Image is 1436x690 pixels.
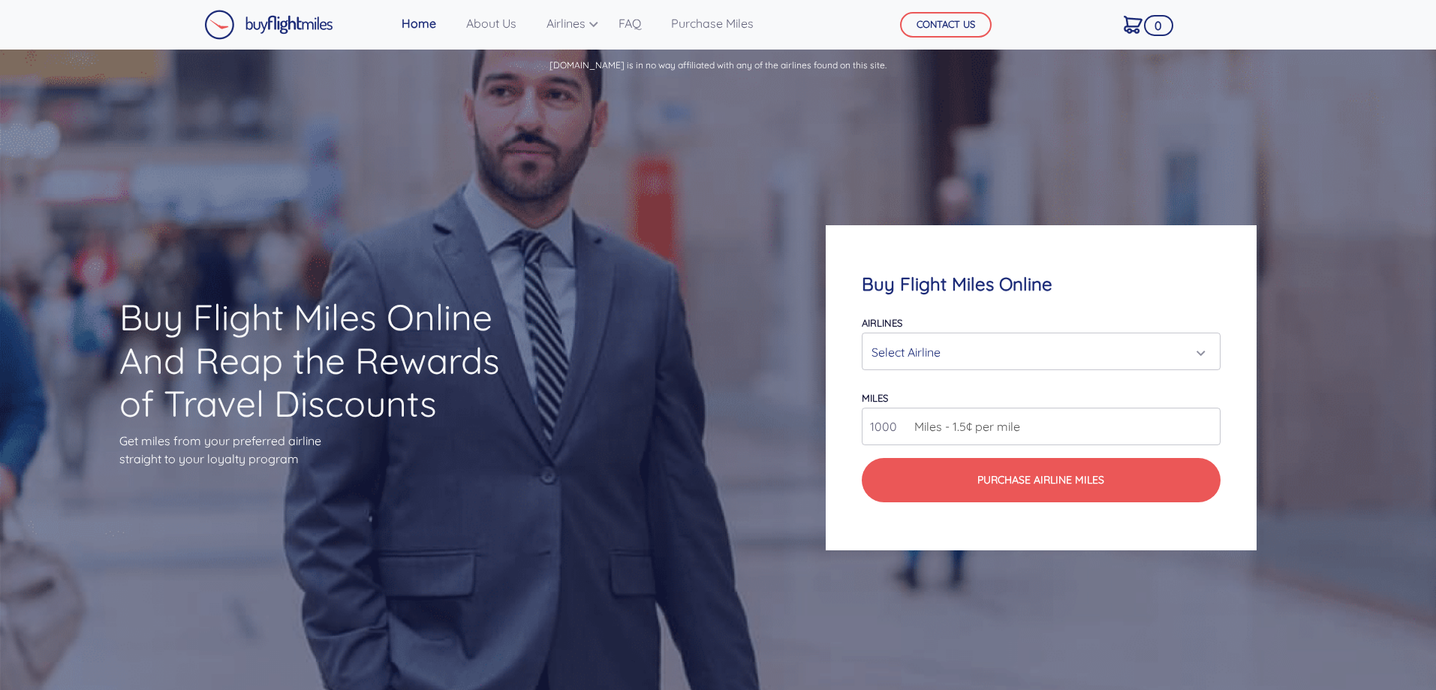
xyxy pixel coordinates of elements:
[862,458,1220,502] button: Purchase Airline Miles
[460,8,522,38] a: About Us
[119,432,526,468] p: Get miles from your preferred airline straight to your loyalty program
[665,8,760,38] a: Purchase Miles
[862,317,902,329] label: Airlines
[1144,15,1173,36] span: 0
[204,10,333,40] img: Buy Flight Miles Logo
[396,8,442,38] a: Home
[862,392,888,404] label: miles
[204,6,333,44] a: Buy Flight Miles Logo
[862,333,1220,370] button: Select Airline
[907,417,1020,435] span: Miles - 1.5¢ per mile
[119,296,526,426] h1: Buy Flight Miles Online And Reap the Rewards of Travel Discounts
[1124,16,1142,34] img: Cart
[1118,8,1148,40] a: 0
[900,12,992,38] button: CONTACT US
[613,8,647,38] a: FAQ
[872,338,1201,366] div: Select Airline
[862,273,1220,295] h4: Buy Flight Miles Online
[540,8,595,38] a: Airlines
